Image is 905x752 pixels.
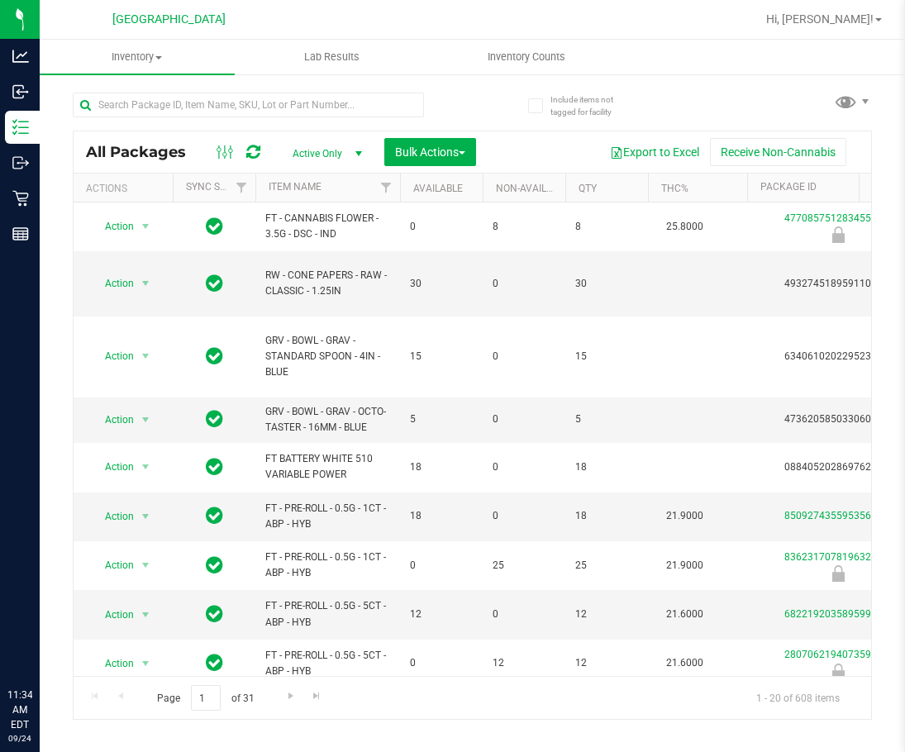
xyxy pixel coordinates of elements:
span: In Sync [206,651,223,674]
inline-svg: Analytics [12,48,29,64]
span: 12 [575,655,638,671]
span: 18 [410,459,473,475]
span: 18 [575,508,638,524]
span: Inventory Counts [465,50,588,64]
span: 12 [410,607,473,622]
span: 8 [575,219,638,235]
p: 11:34 AM EDT [7,688,32,732]
span: 0 [410,558,473,574]
span: [GEOGRAPHIC_DATA] [112,12,226,26]
span: 5 [410,412,473,427]
button: Receive Non-Cannabis [710,138,846,166]
iframe: Resource center [17,620,66,669]
span: 25 [575,558,638,574]
span: GRV - BOWL - GRAV - OCTO-TASTER - 16MM - BLUE [265,404,390,435]
span: Hi, [PERSON_NAME]! [766,12,874,26]
inline-svg: Outbound [12,155,29,171]
span: Inventory [40,50,235,64]
span: 0 [410,655,473,671]
span: GRV - BOWL - GRAV - STANDARD SPOON - 4IN - BLUE [265,333,390,381]
span: FT - PRE-ROLL - 0.5G - 1CT - ABP - HYB [265,501,390,532]
span: 15 [575,349,638,364]
span: In Sync [206,215,223,238]
span: Lab Results [282,50,382,64]
a: 4770857512834559 [784,212,877,224]
span: Action [90,554,135,577]
input: 1 [191,685,221,711]
a: Filter [373,174,400,202]
span: 0 [493,412,555,427]
span: Action [90,345,135,368]
a: Non-Available [496,183,569,194]
a: Qty [579,183,597,194]
a: Filter [228,174,255,202]
span: select [136,652,156,675]
span: 15 [410,349,473,364]
input: Search Package ID, Item Name, SKU, Lot or Part Number... [73,93,424,117]
span: 1 - 20 of 608 items [743,685,853,710]
span: select [136,215,156,238]
span: 0 [493,508,555,524]
span: FT - PRE-ROLL - 0.5G - 1CT - ABP - HYB [265,550,390,581]
inline-svg: Inventory [12,119,29,136]
a: Available [413,183,463,194]
span: FT BATTERY WHITE 510 VARIABLE POWER [265,451,390,483]
span: select [136,554,156,577]
span: 21.6000 [658,651,712,675]
span: FT - PRE-ROLL - 0.5G - 5CT - ABP - HYB [265,648,390,679]
span: 8 [493,219,555,235]
span: In Sync [206,554,223,577]
span: 0 [493,607,555,622]
span: 21.9000 [658,504,712,528]
span: In Sync [206,407,223,431]
span: In Sync [206,455,223,478]
a: 8362317078196328 [784,551,877,563]
a: Go to the last page [305,685,329,707]
span: 18 [575,459,638,475]
span: 12 [575,607,638,622]
span: 0 [493,276,555,292]
span: RW - CONE PAPERS - RAW - CLASSIC - 1.25IN [265,268,390,299]
a: 6822192035895996 [784,608,877,620]
span: select [136,408,156,431]
a: Package ID [760,181,817,193]
a: Go to the next page [279,685,302,707]
span: select [136,603,156,626]
span: Action [90,505,135,528]
span: select [136,455,156,478]
a: THC% [661,183,688,194]
a: 8509274355953560 [784,510,877,521]
div: Actions [86,183,166,194]
span: In Sync [206,504,223,527]
button: Bulk Actions [384,138,476,166]
span: select [136,272,156,295]
span: 0 [493,349,555,364]
span: Include items not tagged for facility [550,93,633,118]
span: 30 [575,276,638,292]
a: Sync Status [186,181,250,193]
span: 0 [493,459,555,475]
span: All Packages [86,143,202,161]
span: Action [90,455,135,478]
span: Page of 31 [143,685,268,711]
a: Inventory Counts [429,40,624,74]
span: FT - PRE-ROLL - 0.5G - 5CT - ABP - HYB [265,598,390,630]
a: Inventory [40,40,235,74]
span: 30 [410,276,473,292]
inline-svg: Retail [12,190,29,207]
a: Item Name [269,181,322,193]
span: 5 [575,412,638,427]
span: Action [90,272,135,295]
inline-svg: Reports [12,226,29,242]
inline-svg: Inbound [12,83,29,100]
span: 21.9000 [658,554,712,578]
button: Export to Excel [599,138,710,166]
p: 09/24 [7,732,32,745]
span: In Sync [206,345,223,368]
span: Action [90,603,135,626]
span: 12 [493,655,555,671]
span: 25.8000 [658,215,712,239]
span: select [136,505,156,528]
a: Lab Results [235,40,430,74]
span: 25 [493,558,555,574]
